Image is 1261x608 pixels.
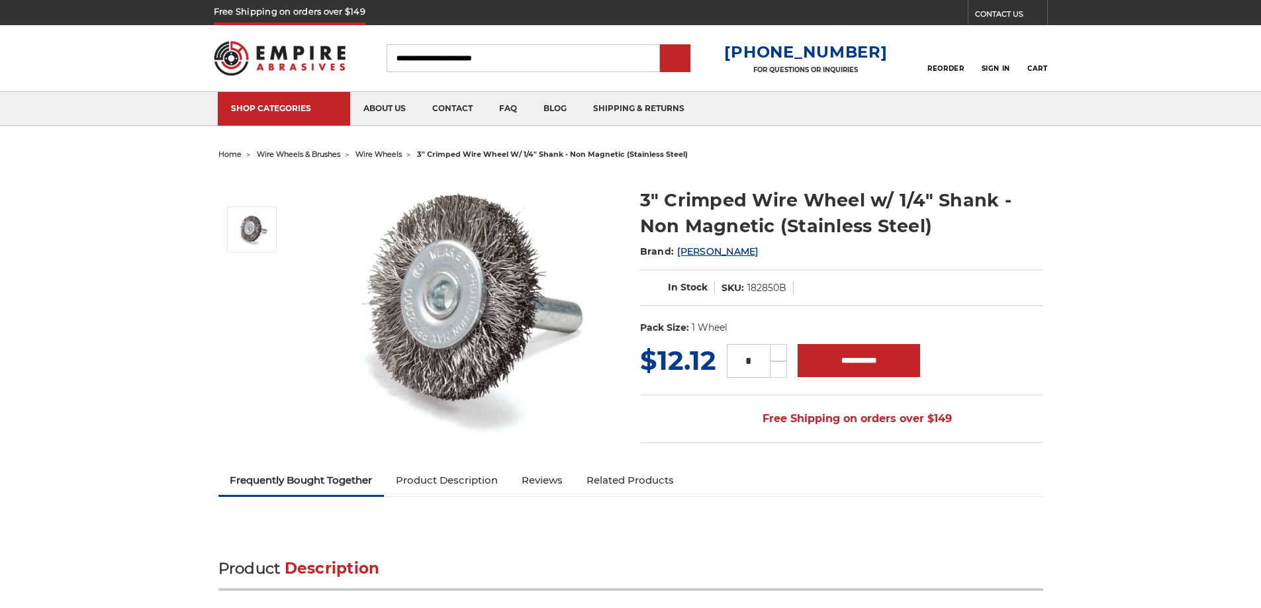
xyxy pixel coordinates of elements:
[236,213,269,246] img: Crimped Wire Wheel with Shank Non Magnetic
[257,150,340,159] a: wire wheels & brushes
[218,466,385,495] a: Frequently Bought Together
[731,406,952,432] span: Free Shipping on orders over $149
[384,466,510,495] a: Product Description
[927,64,964,73] span: Reorder
[677,245,758,257] a: [PERSON_NAME]
[486,92,530,126] a: faq
[355,150,402,159] a: wire wheels
[724,42,887,62] a: [PHONE_NUMBER]
[724,65,887,74] p: FOR QUESTIONS OR INQUIRIES
[668,281,708,293] span: In Stock
[1027,64,1047,73] span: Cart
[285,559,380,578] span: Description
[332,173,596,438] img: Crimped Wire Wheel with Shank Non Magnetic
[510,466,575,495] a: Reviews
[982,64,1010,73] span: Sign In
[975,7,1047,25] a: CONTACT US
[218,150,242,159] a: home
[927,44,964,72] a: Reorder
[575,466,686,495] a: Related Products
[640,321,689,335] dt: Pack Size:
[231,103,337,113] div: SHOP CATEGORIES
[218,559,281,578] span: Product
[1027,44,1047,73] a: Cart
[747,281,786,295] dd: 182850B
[419,92,486,126] a: contact
[722,281,744,295] dt: SKU:
[580,92,698,126] a: shipping & returns
[417,150,688,159] span: 3" crimped wire wheel w/ 1/4" shank - non magnetic (stainless steel)
[692,321,727,335] dd: 1 Wheel
[640,187,1043,239] h1: 3" Crimped Wire Wheel w/ 1/4" Shank - Non Magnetic (Stainless Steel)
[640,245,675,257] span: Brand:
[530,92,580,126] a: blog
[214,32,346,84] img: Empire Abrasives
[640,344,716,376] span: $12.12
[662,46,688,72] input: Submit
[350,92,419,126] a: about us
